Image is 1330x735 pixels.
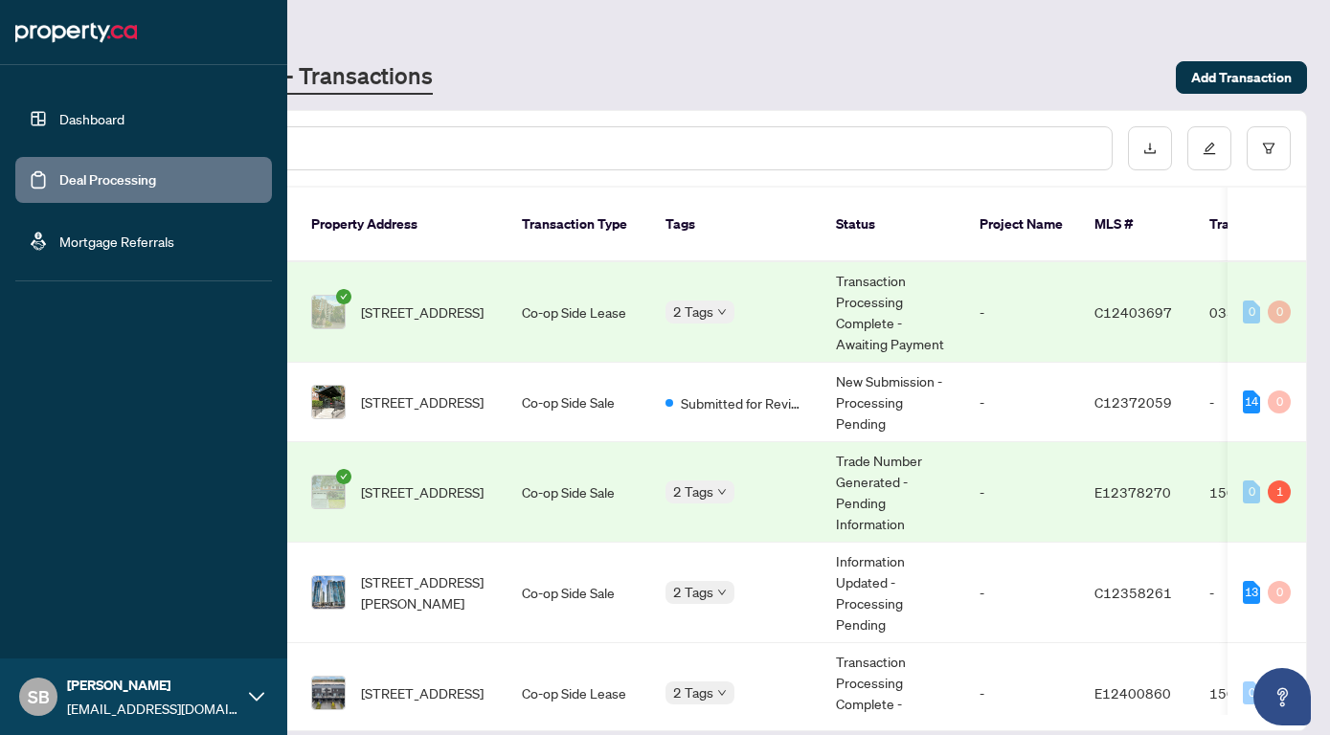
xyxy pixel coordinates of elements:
[717,487,727,497] span: down
[15,17,137,48] img: logo
[1243,301,1260,323] div: 0
[1187,126,1231,170] button: edit
[507,262,650,363] td: Co-op Side Lease
[361,571,491,613] span: [STREET_ADDRESS][PERSON_NAME]
[507,543,650,643] td: Co-op Side Sale
[1079,188,1194,262] th: MLS #
[1094,584,1172,601] span: C12358261
[1268,480,1291,503] div: 1
[673,480,713,502] span: 2 Tags
[67,698,239,719] span: [EMAIL_ADDRESS][DOMAIN_NAME]
[361,682,484,703] span: [STREET_ADDRESS]
[1094,483,1171,501] span: E12378270
[1268,581,1291,604] div: 0
[1253,668,1311,725] button: Open asap
[1194,188,1328,262] th: Trade Number
[1128,126,1172,170] button: download
[507,188,650,262] th: Transaction Type
[312,576,345,609] img: thumbnail-img
[1194,363,1328,442] td: -
[361,481,484,502] span: [STREET_ADDRESS]
[1243,480,1260,503] div: 0
[964,188,1079,262] th: Project Name
[964,442,1079,543] td: -
[1176,61,1307,94] button: Add Transaction
[964,363,1079,442] td: -
[821,363,964,442] td: New Submission - Processing Pending
[361,301,484,323] span: [STREET_ADDRESS]
[507,363,650,442] td: Co-op Side Sale
[1262,142,1275,155] span: filter
[673,681,713,703] span: 2 Tags
[1143,142,1157,155] span: download
[1268,390,1291,413] div: 0
[821,188,964,262] th: Status
[964,262,1079,363] td: -
[59,233,174,250] a: Mortgage Referrals
[507,442,650,543] td: Co-op Side Sale
[1094,303,1172,321] span: C12403697
[296,188,507,262] th: Property Address
[717,688,727,698] span: down
[673,301,713,323] span: 2 Tags
[717,588,727,597] span: down
[673,581,713,603] span: 2 Tags
[59,171,156,189] a: Deal Processing
[1094,684,1171,702] span: E12400860
[312,296,345,328] img: thumbnail-img
[650,188,821,262] th: Tags
[1243,390,1260,413] div: 14
[964,543,1079,643] td: -
[1203,142,1216,155] span: edit
[681,392,805,413] span: Submitted for Review
[361,391,484,412] span: [STREET_ADDRESS]
[1191,62,1292,93] span: Add Transaction
[312,386,345,418] img: thumbnail-img
[59,110,124,127] a: Dashboard
[336,289,351,304] span: check-circle
[1194,543,1328,643] td: -
[1194,262,1328,363] td: 035283
[1247,126,1291,170] button: filter
[312,476,345,508] img: thumbnail-img
[28,683,50,710] span: SB
[312,677,345,709] img: thumbnail-img
[1194,442,1328,543] td: 150013
[1243,681,1260,704] div: 0
[1094,393,1172,411] span: C12372059
[821,262,964,363] td: Transaction Processing Complete - Awaiting Payment
[67,675,239,696] span: [PERSON_NAME]
[821,543,964,643] td: Information Updated - Processing Pending
[1268,301,1291,323] div: 0
[1243,581,1260,604] div: 13
[336,469,351,484] span: check-circle
[717,307,727,317] span: down
[821,442,964,543] td: Trade Number Generated - Pending Information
